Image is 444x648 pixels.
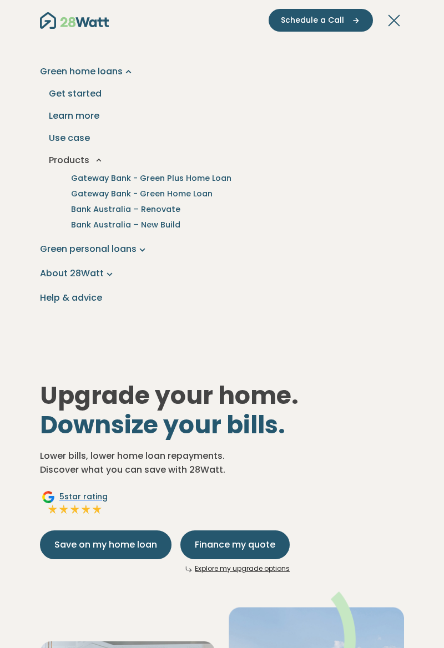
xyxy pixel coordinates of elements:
a: Google5star ratingFull starFull starFull starFull starFull star [40,490,109,517]
a: Learn more [49,105,395,127]
img: 28Watt [40,12,109,29]
span: Schedule a Call [281,14,344,26]
a: Get started [49,83,395,105]
a: Bank Australia – New Build [58,217,194,232]
img: Full star [47,504,58,515]
nav: Main navigation [40,9,404,338]
a: Green personal loans [40,242,404,256]
a: Use case [49,127,395,149]
img: Google [42,490,55,504]
p: Lower bills, lower home loan repayments. Discover what you can save with 28Watt. [40,449,404,477]
button: Finance my quote [180,530,290,559]
button: Toggle navigation [386,15,404,26]
span: 5 star rating [59,491,108,503]
h1: Upgrade your home. [40,381,404,440]
a: Help & advice [40,291,404,305]
a: Explore my upgrade options [195,564,290,573]
a: Gateway Bank - Green Plus Home Loan [58,170,245,186]
img: Full star [69,504,80,515]
a: About 28Watt [40,267,404,280]
a: Bank Australia – Renovate [58,201,194,217]
a: Gateway Bank - Green Home Loan [58,186,226,201]
a: Green home loans [40,65,404,78]
button: Save on my home loan [40,530,171,559]
img: Full star [80,504,92,515]
span: Finance my quote [195,538,275,551]
span: Downsize your bills. [40,408,285,442]
img: Full star [92,504,103,515]
span: Save on my home loan [54,538,157,551]
button: Products [49,149,395,171]
img: Full star [58,504,69,515]
button: Schedule a Call [269,9,373,32]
